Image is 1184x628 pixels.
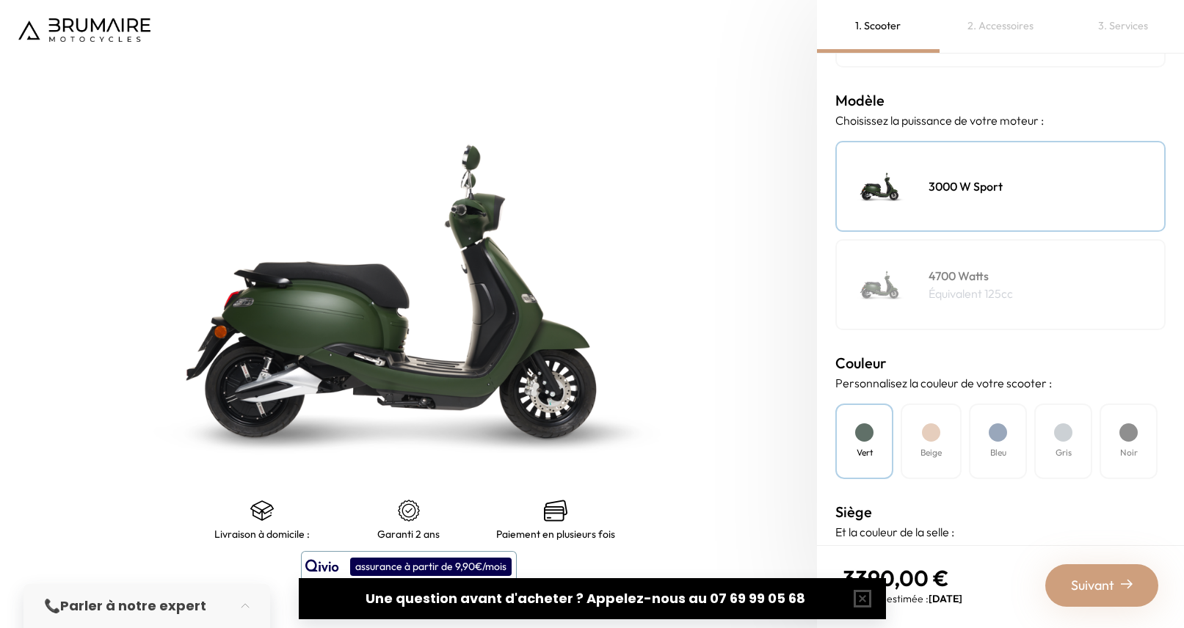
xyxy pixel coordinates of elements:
[857,446,873,459] h4: Vert
[844,248,918,321] img: Scooter
[18,18,150,42] img: Logo de Brumaire
[929,592,962,605] span: [DATE]
[397,499,421,522] img: certificat-de-garantie.png
[214,528,310,540] p: Livraison à domicile :
[843,564,949,592] span: 3390,00 €
[844,150,918,223] img: Scooter
[835,501,1166,523] h3: Siège
[835,374,1166,392] p: Personnalisez la couleur de votre scooter :
[835,352,1166,374] h3: Couleur
[929,267,1013,285] h4: 4700 Watts
[377,528,440,540] p: Garanti 2 ans
[835,112,1166,129] p: Choisissez la puissance de votre moteur :
[1071,575,1114,596] span: Suivant
[305,558,339,575] img: logo qivio
[835,90,1166,112] h3: Modèle
[544,499,567,522] img: credit-cards.png
[990,446,1006,459] h4: Bleu
[250,499,274,522] img: shipping.png
[301,551,517,582] button: assurance à partir de 9,90€/mois
[1121,578,1133,590] img: right-arrow-2.png
[350,558,512,576] div: assurance à partir de 9,90€/mois
[496,528,615,540] p: Paiement en plusieurs fois
[920,446,942,459] h4: Beige
[929,178,1003,195] h4: 3000 W Sport
[843,591,962,606] p: Livraison estimée :
[1056,446,1072,459] h4: Gris
[835,523,1166,541] p: Et la couleur de la selle :
[1120,446,1138,459] h4: Noir
[929,285,1013,302] p: Équivalent 125cc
